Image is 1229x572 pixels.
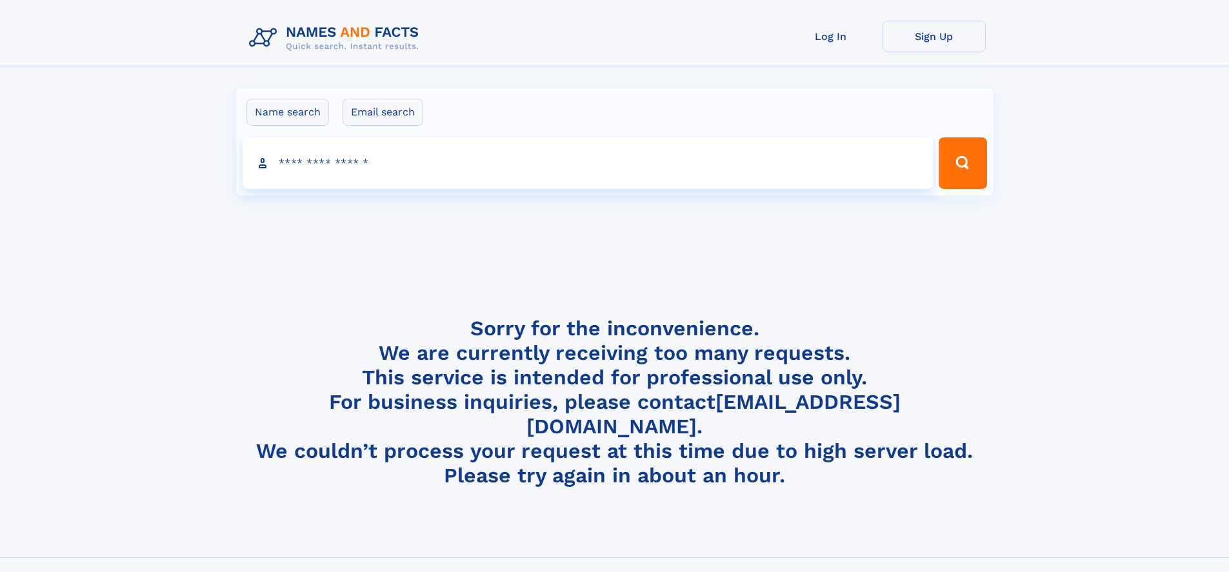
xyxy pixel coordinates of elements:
[343,99,423,126] label: Email search
[883,21,986,52] a: Sign Up
[244,21,430,55] img: Logo Names and Facts
[939,137,986,189] button: Search Button
[246,99,329,126] label: Name search
[779,21,883,52] a: Log In
[244,316,986,488] h4: Sorry for the inconvenience. We are currently receiving too many requests. This service is intend...
[526,390,901,439] a: [EMAIL_ADDRESS][DOMAIN_NAME]
[243,137,934,189] input: search input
